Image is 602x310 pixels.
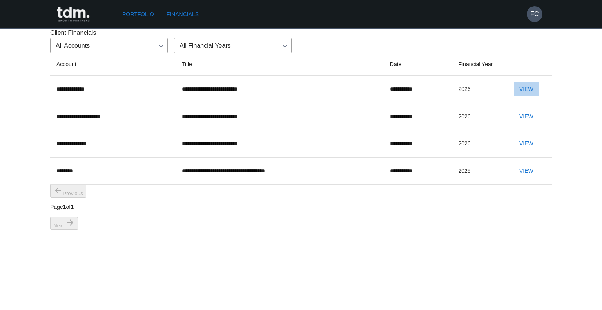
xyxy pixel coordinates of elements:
button: FC [527,6,542,22]
div: All Financial Years [174,38,292,53]
a: Financials [163,7,202,22]
button: previous page [50,185,86,198]
div: All Accounts [50,38,168,53]
h6: FC [530,9,539,19]
th: Title [176,53,384,76]
b: 1 [71,204,74,210]
th: Financial Year [452,53,507,76]
td: 2026 [452,76,507,103]
b: 1 [63,204,66,210]
button: View [514,136,539,151]
p: Page of [50,203,86,211]
td: 2025 [452,157,507,185]
a: Portfolio [119,7,157,22]
button: View [514,164,539,178]
td: 2026 [452,130,507,158]
button: View [514,82,539,96]
td: 2026 [452,103,507,130]
p: Client Financials [50,28,552,38]
button: next page [50,217,78,230]
th: Account [50,53,176,76]
table: Client document table [50,53,552,230]
button: View [514,109,539,124]
th: Date [384,53,452,76]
